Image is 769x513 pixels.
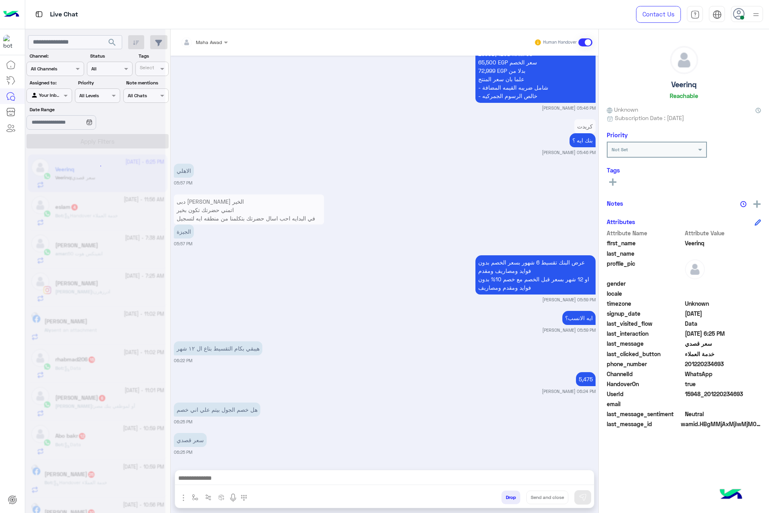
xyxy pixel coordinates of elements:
[607,200,623,207] h6: Notes
[241,495,247,501] img: make a call
[607,299,683,308] span: timezone
[685,370,761,378] span: 2
[713,10,722,19] img: tab
[174,180,192,186] small: 05:57 PM
[192,494,198,501] img: select flow
[475,38,596,103] p: 28/9/2025, 5:46 PM
[607,360,683,368] span: phone_number
[607,319,683,328] span: last_visited_flow
[174,164,194,178] p: 28/9/2025, 5:57 PM
[542,105,596,111] small: [PERSON_NAME] 05:46 PM
[205,494,211,501] img: Trigger scenario
[615,114,684,122] span: Subscription Date : [DATE]
[3,6,19,23] img: Logo
[607,229,683,237] span: Attribute Name
[501,491,520,504] button: Drop
[526,491,568,504] button: Send and close
[174,224,194,238] p: 28/9/2025, 5:57 PM
[751,10,761,20] img: profile
[542,297,596,303] small: [PERSON_NAME] 05:59 PM
[607,410,683,418] span: last_message_sentiment
[670,46,698,74] img: defaultAdmin.png
[607,249,683,258] span: last_name
[685,380,761,388] span: true
[576,372,596,386] p: 28/9/2025, 6:24 PM
[607,289,683,298] span: locale
[174,403,260,417] p: 28/9/2025, 6:25 PM
[215,491,228,504] button: create order
[612,146,628,152] b: Not Set
[34,9,44,19] img: tab
[542,327,596,333] small: [PERSON_NAME] 05:59 PM
[607,166,761,174] h6: Tags
[543,39,577,46] small: Human Handover
[189,491,202,504] button: select flow
[542,149,596,156] small: [PERSON_NAME] 05:46 PM
[685,319,761,328] span: Data
[475,255,596,295] p: 28/9/2025, 5:59 PM
[685,239,761,247] span: Veerinq
[174,341,262,355] p: 28/9/2025, 6:22 PM
[685,410,761,418] span: 0
[3,35,18,49] img: 1403182699927242
[607,350,683,358] span: last_clicked_button
[179,493,188,503] img: send attachment
[607,329,683,338] span: last_interaction
[139,64,154,73] div: Select
[685,299,761,308] span: Unknown
[174,240,192,247] small: 05:57 PM
[685,259,705,279] img: defaultAdmin.png
[607,259,683,278] span: profile_pic
[685,289,761,298] span: null
[685,350,761,358] span: خدمة العملاء
[196,39,222,45] span: Maha Awad
[607,380,683,388] span: HandoverOn
[607,309,683,318] span: signup_date
[607,370,683,378] span: ChannelId
[687,6,703,23] a: tab
[685,329,761,338] span: 2025-09-28T15:25:26.588Z
[174,433,207,447] p: 28/9/2025, 6:25 PM
[607,400,683,408] span: email
[636,6,681,23] a: Contact Us
[607,239,683,247] span: first_name
[690,10,700,19] img: tab
[174,419,192,425] small: 06:25 PM
[574,119,596,133] p: 28/9/2025, 5:46 PM
[174,357,192,364] small: 06:22 PM
[570,133,596,147] p: 28/9/2025, 5:46 PM
[685,339,761,348] span: سعر قصدي
[607,105,638,114] span: Unknown
[228,493,238,503] img: send voice note
[685,360,761,368] span: 201220234693
[740,201,747,207] img: notes
[753,200,761,208] img: add
[88,159,102,173] div: loading...
[50,9,78,20] p: Live Chat
[542,388,596,395] small: [PERSON_NAME] 06:24 PM
[681,420,761,428] span: wamid.HBgMMjAxMjIwMjM0NjkzFQIAEhggQUM4NzNDOEU2MjY1REJEREJGNEUxNEFCMEE3NTlENDAA
[562,311,596,325] p: 28/9/2025, 5:59 PM
[218,494,225,501] img: create order
[670,92,698,99] h6: Reachable
[685,309,761,318] span: 2024-09-07T13:14:24.253Z
[174,449,192,455] small: 06:25 PM
[685,229,761,237] span: Attribute Value
[607,339,683,348] span: last_message
[607,420,679,428] span: last_message_id
[607,131,628,138] h6: Priority
[607,218,635,225] h6: Attributes
[685,400,761,408] span: null
[607,390,683,398] span: UserId
[607,279,683,288] span: gender
[174,194,324,234] p: 28/9/2025, 5:57 PM
[717,481,745,509] img: hulul-logo.png
[202,491,215,504] button: Trigger scenario
[671,80,697,89] h5: Veerinq
[685,279,761,288] span: null
[685,390,761,398] span: 15948_201220234693
[579,493,587,501] img: send message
